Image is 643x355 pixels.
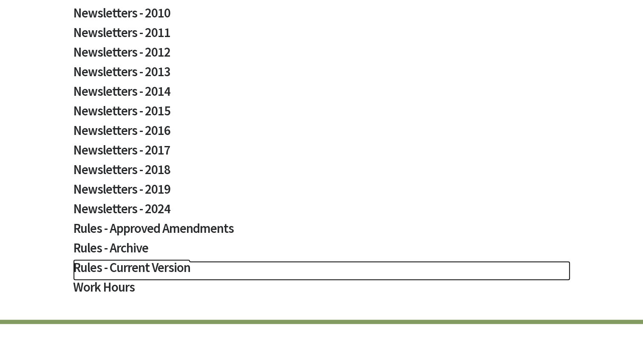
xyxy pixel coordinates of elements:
[73,65,570,85] a: Newsletters - 2013
[73,241,570,261] a: Rules - Archive
[73,6,570,26] a: Newsletters - 2010
[73,163,570,183] a: Newsletters - 2018
[73,183,570,202] a: Newsletters - 2019
[73,124,570,143] a: Newsletters - 2016
[73,222,570,241] a: Rules - Approved Amendments
[73,281,570,300] a: Work Hours
[73,104,570,124] a: Newsletters - 2015
[73,85,570,104] a: Newsletters - 2014
[73,143,570,163] a: Newsletters - 2017
[73,26,570,46] a: Newsletters - 2011
[73,261,570,281] a: Rules - Current Version
[73,202,570,222] a: Newsletters - 2024
[73,46,570,65] a: Newsletters - 2012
